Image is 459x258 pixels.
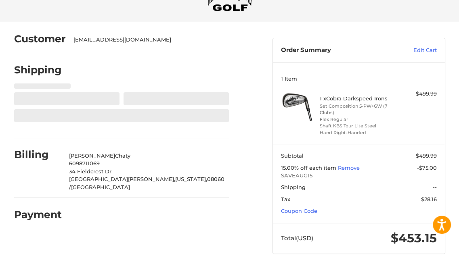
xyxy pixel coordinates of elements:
span: 6098711069 [69,160,100,166]
a: Edit Cart [387,46,437,54]
h3: Order Summary [281,46,387,54]
a: Remove [338,164,360,171]
div: $499.99 [398,90,437,98]
div: [EMAIL_ADDRESS][DOMAIN_NAME] [73,36,221,44]
span: SAVEAUG15 [281,172,437,180]
span: [PERSON_NAME] [69,152,115,159]
span: Tax [281,196,290,202]
span: $499.99 [416,152,437,159]
span: [GEOGRAPHIC_DATA] [71,184,130,190]
span: Subtotal [281,152,304,159]
span: -- [433,184,437,190]
span: -$75.00 [417,164,437,171]
li: Hand Right-Handed [320,129,396,136]
span: [GEOGRAPHIC_DATA][PERSON_NAME], [69,176,175,182]
h2: Shipping [14,64,62,76]
span: 34 Fieldcrest Dr [69,168,111,175]
span: Total (USD) [281,234,313,242]
li: Shaft KBS Tour Lite Steel [320,123,396,129]
span: 08060 / [69,176,224,190]
span: 15.00% off each item [281,164,338,171]
li: Flex Regular [320,116,396,123]
h2: Billing [14,148,61,161]
h2: Customer [14,33,66,45]
iframe: Google Customer Reviews [392,236,459,258]
span: $453.15 [391,231,437,246]
span: [US_STATE], [175,176,207,182]
li: Set Composition 5-PW+GW (7 Clubs) [320,103,396,116]
h3: 1 Item [281,75,437,82]
span: $28.16 [421,196,437,202]
span: Shipping [281,184,306,190]
h2: Payment [14,208,62,221]
span: Chaty [115,152,130,159]
a: Coupon Code [281,208,317,214]
h4: 1 x Cobra Darkspeed Irons [320,95,396,102]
